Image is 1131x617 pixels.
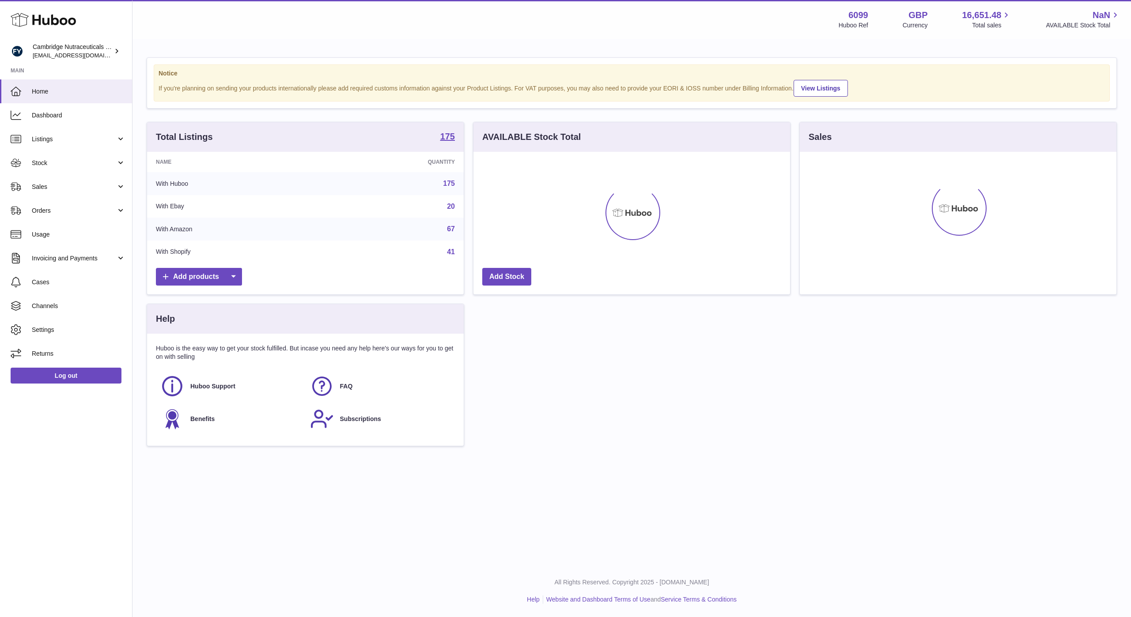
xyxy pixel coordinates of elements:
[32,159,116,167] span: Stock
[310,407,451,431] a: Subscriptions
[440,132,455,143] a: 175
[159,69,1105,78] strong: Notice
[340,382,353,391] span: FAQ
[33,52,130,59] span: [EMAIL_ADDRESS][DOMAIN_NAME]
[159,79,1105,97] div: If you're planning on sending your products internationally please add required customs informati...
[11,368,121,384] a: Log out
[839,21,868,30] div: Huboo Ref
[32,278,125,286] span: Cases
[147,152,320,172] th: Name
[543,595,737,604] li: and
[156,344,455,361] p: Huboo is the easy way to get your stock fulfilled. But incase you need any help here's our ways f...
[147,195,320,218] td: With Ebay
[156,268,242,286] a: Add products
[147,172,320,195] td: With Huboo
[32,207,116,215] span: Orders
[440,132,455,141] strong: 175
[848,9,868,21] strong: 6099
[443,180,455,187] a: 175
[962,9,1001,21] span: 16,651.48
[447,203,455,210] a: 20
[962,9,1011,30] a: 16,651.48 Total sales
[310,374,451,398] a: FAQ
[160,374,301,398] a: Huboo Support
[156,131,213,143] h3: Total Listings
[32,87,125,96] span: Home
[190,415,215,423] span: Benefits
[33,43,112,60] div: Cambridge Nutraceuticals Ltd
[447,248,455,256] a: 41
[908,9,927,21] strong: GBP
[147,241,320,263] td: With Shopify
[32,230,125,239] span: Usage
[160,407,301,431] a: Benefits
[527,596,540,603] a: Help
[32,326,125,334] span: Settings
[1046,9,1120,30] a: NaN AVAILABLE Stock Total
[903,21,928,30] div: Currency
[1093,9,1110,21] span: NaN
[482,131,581,143] h3: AVAILABLE Stock Total
[661,596,737,603] a: Service Terms & Conditions
[1046,21,1120,30] span: AVAILABLE Stock Total
[32,135,116,143] span: Listings
[32,254,116,263] span: Invoicing and Payments
[32,350,125,358] span: Returns
[972,21,1011,30] span: Total sales
[320,152,464,172] th: Quantity
[32,183,116,191] span: Sales
[482,268,531,286] a: Add Stock
[340,415,381,423] span: Subscriptions
[147,218,320,241] td: With Amazon
[32,111,125,120] span: Dashboard
[546,596,651,603] a: Website and Dashboard Terms of Use
[794,80,848,97] a: View Listings
[447,225,455,233] a: 67
[156,313,175,325] h3: Help
[140,578,1124,587] p: All Rights Reserved. Copyright 2025 - [DOMAIN_NAME]
[32,302,125,310] span: Channels
[809,131,832,143] h3: Sales
[190,382,235,391] span: Huboo Support
[11,45,24,58] img: huboo@camnutra.com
